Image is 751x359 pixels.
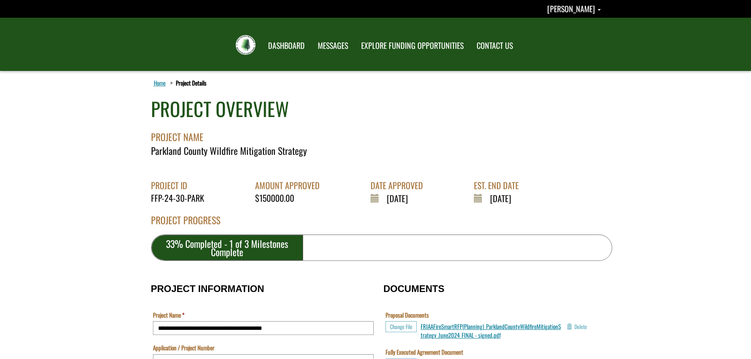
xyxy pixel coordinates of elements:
div: FFP-24-30-PARK [151,192,210,204]
h3: PROJECT INFORMATION [151,284,376,294]
input: Project Name [153,321,374,335]
div: PROJECT OVERVIEW [151,95,289,123]
label: Fully Executed Agreement Document [386,348,463,356]
div: $150000.00 [255,192,326,204]
div: [DATE] [371,192,429,205]
div: EST. END DATE [474,179,525,192]
div: [DATE] [474,192,525,205]
div: DATE APPROVED [371,179,429,192]
div: AMOUNT APPROVED [255,179,326,192]
span: [PERSON_NAME] [547,3,595,15]
a: DASHBOARD [262,36,311,56]
a: CONTACT US [471,36,519,56]
img: FRIAA Submissions Portal [236,35,255,55]
div: PROJECT PROGRESS [151,213,612,234]
a: EXPLORE FUNDING OPPORTUNITIES [355,36,470,56]
label: Application / Project Number [153,344,214,352]
a: MESSAGES [312,36,354,56]
a: FRIAAFireSmartRFP(Planning)_ParklandCountyWildfireMitigationStrategy_June2024_FINAL - signed.pdf [421,322,561,339]
button: Choose File for Proposal Documents [386,321,417,332]
li: Project Details [168,79,207,87]
h3: DOCUMENTS [384,284,600,294]
div: Parkland County Wildfire Mitigation Strategy [151,144,612,157]
div: 33% Completed - 1 of 3 Milestones Complete [151,235,303,260]
button: Delete [567,321,587,332]
div: PROJECT NAME [151,123,612,144]
div: PROJECT ID [151,179,210,192]
a: Home [152,78,167,88]
nav: Main Navigation [261,33,519,56]
a: Sean Cunningham [547,3,601,15]
label: Proposal Documents [386,311,429,319]
label: Project Name [153,311,184,319]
